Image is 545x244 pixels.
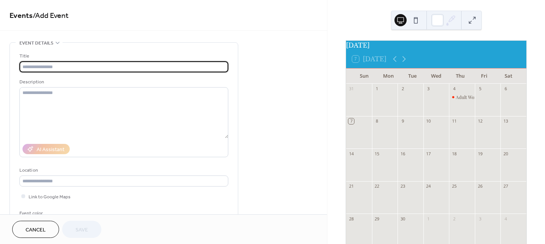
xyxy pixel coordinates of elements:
div: Mon [376,69,400,84]
span: / Add Event [33,8,69,23]
span: Event details [19,39,53,47]
div: 2 [451,216,457,222]
div: 14 [348,151,354,156]
div: 29 [374,216,380,222]
div: 13 [503,118,508,124]
div: Tue [400,69,424,84]
div: 9 [400,118,406,124]
span: Cancel [26,226,46,234]
div: 24 [426,183,431,189]
div: 17 [426,151,431,156]
div: 23 [400,183,406,189]
div: 31 [348,86,354,92]
div: 18 [451,151,457,156]
div: 2 [400,86,406,92]
a: Events [10,8,33,23]
div: Wed [424,69,448,84]
div: 22 [374,183,380,189]
div: 16 [400,151,406,156]
div: 28 [348,216,354,222]
div: 7 [348,118,354,124]
div: 25 [451,183,457,189]
div: Thu [448,69,472,84]
div: 30 [400,216,406,222]
div: 11 [451,118,457,124]
div: 8 [374,118,380,124]
div: [DATE] [346,41,526,50]
div: 5 [477,86,483,92]
div: Location [19,166,227,174]
div: 1 [374,86,380,92]
span: Link to Google Maps [29,193,71,201]
div: 1 [426,216,431,222]
div: 21 [348,183,354,189]
div: 20 [503,151,508,156]
div: Sun [352,69,376,84]
div: Adult Workshop -TESTING 456 PoD Meeting TESTING [449,94,475,100]
div: 12 [477,118,483,124]
div: 4 [451,86,457,92]
div: Title [19,52,227,60]
div: 3 [477,216,483,222]
div: 26 [477,183,483,189]
div: 4 [503,216,508,222]
div: 3 [426,86,431,92]
div: Event color [19,209,77,217]
div: Sat [496,69,520,84]
div: 19 [477,151,483,156]
button: Cancel [12,221,59,238]
div: 6 [503,86,508,92]
div: 10 [426,118,431,124]
div: Fri [472,69,496,84]
div: 15 [374,151,380,156]
div: 27 [503,183,508,189]
div: Description [19,78,227,86]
